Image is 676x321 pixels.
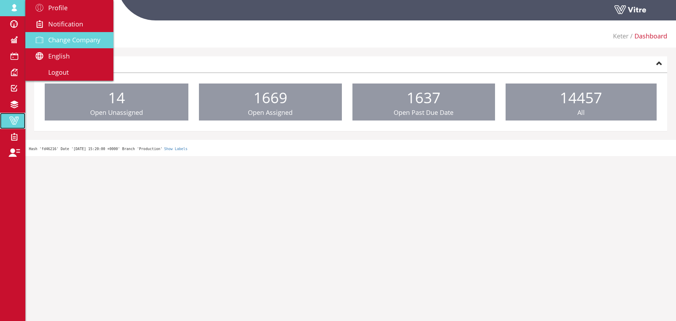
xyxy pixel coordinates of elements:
span: Profile [48,4,68,12]
span: Open Assigned [248,108,293,117]
span: 1637 [407,87,440,107]
a: 14457 All [506,84,657,121]
span: Change Company [48,36,100,44]
a: 1637 Open Past Due Date [352,84,495,121]
span: Hash 'fd46216' Date '[DATE] 15:20:00 +0000' Branch 'Production' [29,147,162,151]
a: 1669 Open Assigned [199,84,342,121]
a: English [25,48,113,64]
a: Notification [25,16,113,32]
span: Open Unassigned [90,108,143,117]
span: Logout [48,68,69,76]
li: Dashboard [628,32,667,41]
span: Open Past Due Date [394,108,453,117]
a: Keter [613,32,628,40]
a: Change Company [25,32,113,48]
a: 14 Open Unassigned [45,84,188,121]
span: All [577,108,585,117]
span: English [48,52,70,60]
span: Notification [48,20,83,28]
a: Show Labels [164,147,187,151]
span: 1669 [254,87,287,107]
span: 14457 [560,87,602,107]
span: 14 [108,87,125,107]
a: Logout [25,64,113,81]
